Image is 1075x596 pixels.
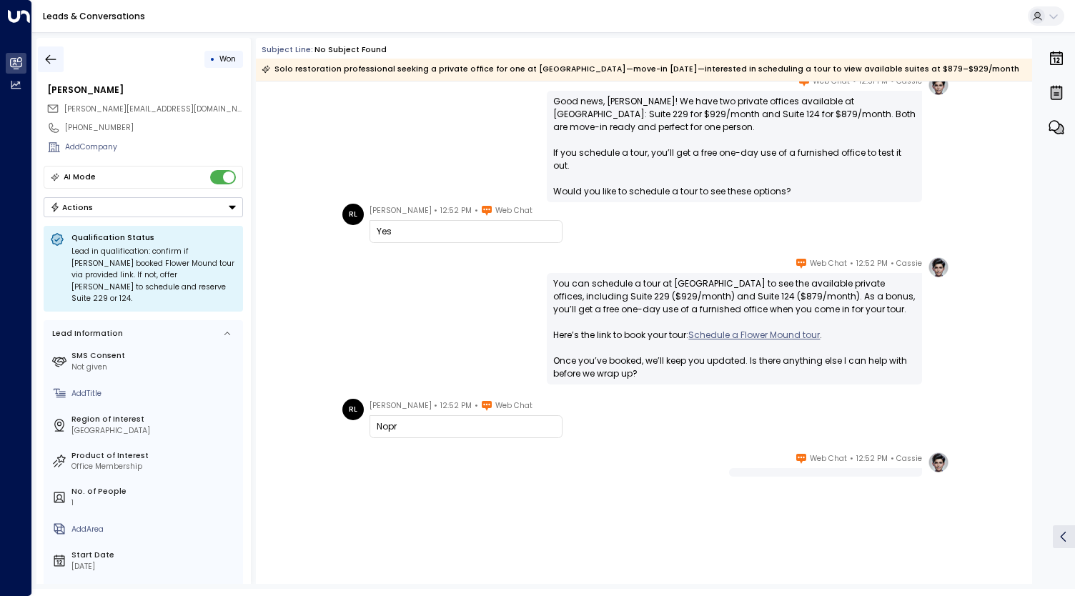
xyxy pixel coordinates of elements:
span: [PERSON_NAME] [370,204,432,218]
div: RL [342,204,364,225]
span: • [850,452,853,466]
div: Actions [50,202,94,212]
span: • [891,452,894,466]
div: 1 [71,497,239,509]
label: Start Date [71,550,239,561]
div: You can schedule a tour at [GEOGRAPHIC_DATA] to see the available private offices, including Suit... [553,277,916,380]
div: Button group with a nested menu [44,197,243,217]
span: 12:52 PM [440,399,472,413]
span: 12:52 PM [440,204,472,218]
span: Won [219,54,236,64]
span: • [475,399,478,413]
img: profile-logo.png [928,74,949,96]
span: r.lee@se-rencon.com [64,104,243,115]
div: AddTitle [71,388,239,399]
div: AI Mode [64,170,96,184]
label: No. of People [71,486,239,497]
a: Leads & Conversations [43,10,145,22]
span: • [853,74,856,89]
span: Cassie [896,74,922,89]
img: profile-logo.png [928,452,949,473]
span: 12:52 PM [856,452,888,466]
div: Nopr [377,420,555,433]
div: Yes [377,225,555,238]
span: Web Chat [810,452,847,466]
label: Region of Interest [71,414,239,425]
span: Web Chat [813,74,850,89]
div: [DATE] [71,561,239,572]
span: [PERSON_NAME] [370,399,432,413]
div: No subject found [314,44,387,56]
div: [PHONE_NUMBER] [65,122,243,134]
div: Not given [71,362,239,373]
div: [PERSON_NAME] [47,84,243,96]
span: [PERSON_NAME][EMAIL_ADDRESS][DOMAIN_NAME] [64,104,256,114]
span: Web Chat [810,257,847,271]
span: 12:52 PM [856,257,888,271]
span: • [475,204,478,218]
span: Web Chat [495,204,532,218]
div: [GEOGRAPHIC_DATA] [71,425,239,437]
div: Office Membership [71,461,239,472]
div: RL [342,399,364,420]
span: • [891,74,894,89]
span: Cassie [896,257,922,271]
div: Good news, [PERSON_NAME]! We have two private offices available at [GEOGRAPHIC_DATA]: Suite 229 f... [553,95,916,198]
a: Schedule a Flower Mound tour [688,329,820,342]
span: • [434,399,437,413]
div: Lead Information [49,328,123,339]
span: Subject Line: [262,44,313,55]
span: • [891,257,894,271]
p: Qualification Status [71,232,237,243]
label: SMS Consent [71,350,239,362]
div: Lead in qualification: confirm if [PERSON_NAME] booked Flower Mound tour via provided link. If no... [71,246,237,305]
div: AddCompany [65,141,243,153]
div: AddArea [71,524,239,535]
span: • [850,257,853,271]
span: Cassie [896,452,922,466]
div: • [210,49,215,69]
span: Web Chat [495,399,532,413]
img: profile-logo.png [928,257,949,278]
div: Solo restoration professional seeking a private office for one at [GEOGRAPHIC_DATA]—move-in [DATE... [262,62,1019,76]
button: Actions [44,197,243,217]
span: • [434,204,437,218]
label: Product of Interest [71,450,239,462]
span: 12:51 PM [859,74,888,89]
